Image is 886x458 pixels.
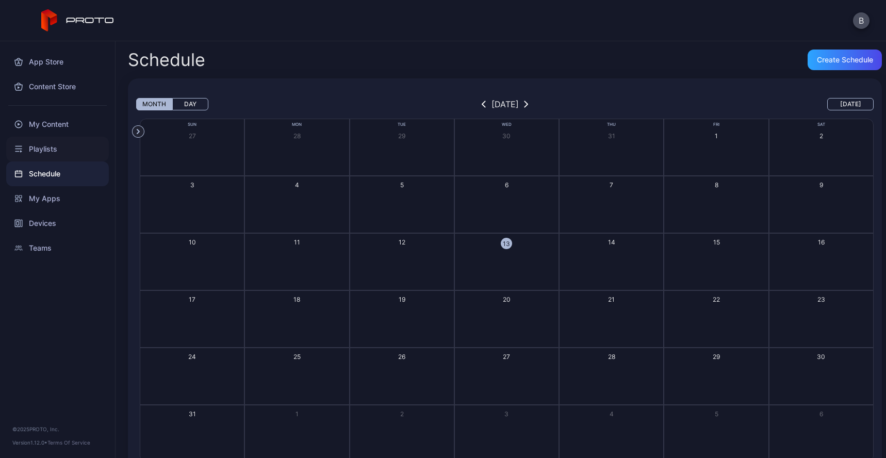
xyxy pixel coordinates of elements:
[769,233,874,290] button: 16
[664,176,768,233] button: 8
[293,352,301,361] div: 25
[559,290,664,348] button: 21
[399,295,405,304] div: 19
[6,186,109,211] a: My Apps
[664,233,768,290] button: 15
[189,295,195,304] div: 17
[491,98,519,110] div: [DATE]
[244,290,349,348] button: 18
[769,348,874,405] button: 30
[294,238,300,247] div: 11
[608,132,615,140] div: 31
[47,439,90,446] a: Terms Of Service
[454,119,559,176] button: 30
[399,238,405,247] div: 12
[454,176,559,233] button: 6
[350,121,454,128] div: Tue
[293,132,301,140] div: 28
[400,410,404,418] div: 2
[769,121,874,128] div: Sat
[608,295,615,304] div: 21
[454,290,559,348] button: 20
[400,181,404,189] div: 5
[713,295,720,304] div: 22
[664,290,768,348] button: 22
[769,290,874,348] button: 23
[6,236,109,260] div: Teams
[713,352,720,361] div: 29
[664,348,768,405] button: 29
[172,98,208,110] button: Day
[817,295,825,304] div: 23
[608,238,615,247] div: 14
[6,137,109,161] a: Playlists
[503,352,510,361] div: 27
[140,290,244,348] button: 17
[6,112,109,137] a: My Content
[136,98,172,110] button: Month
[559,233,664,290] button: 14
[559,348,664,405] button: 28
[188,352,196,361] div: 24
[559,121,664,128] div: Thu
[350,348,454,405] button: 26
[6,50,109,74] div: App Store
[293,295,300,304] div: 18
[189,238,196,247] div: 10
[6,161,109,186] a: Schedule
[6,74,109,99] a: Content Store
[715,132,718,140] div: 1
[610,181,613,189] div: 7
[244,119,349,176] button: 28
[189,410,196,418] div: 31
[853,12,869,29] button: B
[559,119,664,176] button: 31
[817,56,873,64] div: Create Schedule
[350,233,454,290] button: 12
[559,176,664,233] button: 7
[189,132,196,140] div: 27
[140,233,244,290] button: 10
[295,181,299,189] div: 4
[715,410,718,418] div: 5
[454,233,559,290] button: 13
[244,176,349,233] button: 4
[819,132,823,140] div: 2
[503,295,511,304] div: 20
[769,119,874,176] button: 2
[608,352,615,361] div: 28
[350,176,454,233] button: 5
[244,121,349,128] div: Mon
[140,348,244,405] button: 24
[140,176,244,233] button: 3
[664,119,768,176] button: 1
[502,132,511,140] div: 30
[505,181,508,189] div: 6
[818,238,825,247] div: 16
[140,119,244,176] button: 27
[827,98,874,110] button: [DATE]
[819,410,823,418] div: 6
[664,121,768,128] div: Fri
[454,348,559,405] button: 27
[296,410,299,418] div: 1
[610,410,614,418] div: 4
[6,211,109,236] a: Devices
[398,132,405,140] div: 29
[808,50,882,70] button: Create Schedule
[350,290,454,348] button: 19
[140,121,244,128] div: Sun
[128,51,205,69] h2: Schedule
[12,425,103,433] div: © 2025 PROTO, Inc.
[350,119,454,176] button: 29
[454,121,559,128] div: Wed
[713,238,720,247] div: 15
[504,410,508,418] div: 3
[715,181,718,189] div: 8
